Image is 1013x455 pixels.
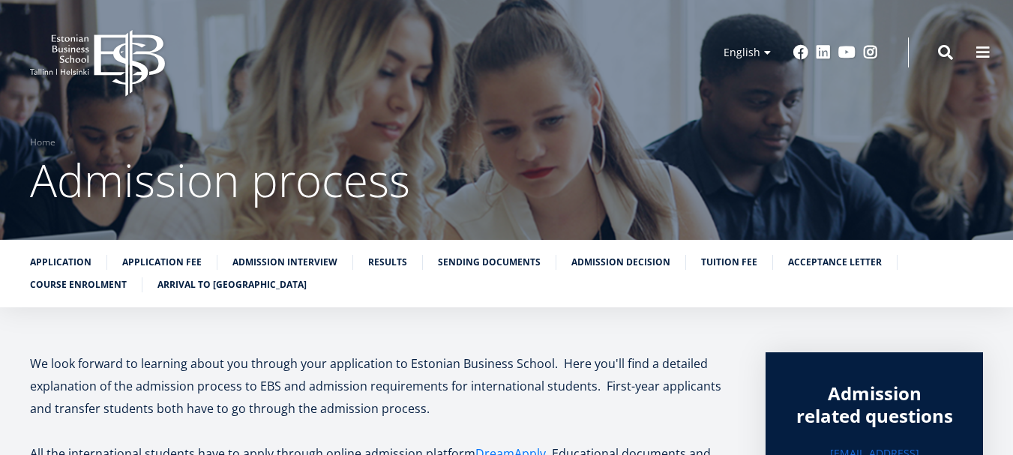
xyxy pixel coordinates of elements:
a: Tuition fee [701,255,757,270]
span: Admission process [30,149,410,211]
a: Home [30,135,55,150]
a: Admission decision [571,255,670,270]
a: Youtube [838,45,856,60]
a: Arrival to [GEOGRAPHIC_DATA] [157,277,307,292]
div: Admission related questions [796,382,953,427]
a: Instagram [863,45,878,60]
a: Linkedin [816,45,831,60]
a: Sending documents [438,255,541,270]
a: Acceptance letter [788,255,882,270]
a: Results [368,255,407,270]
a: Application fee [122,255,202,270]
a: Course enrolment [30,277,127,292]
a: Facebook [793,45,808,60]
a: Application [30,255,91,270]
p: We look forward to learning about you through your application to Estonian Business School. Here ... [30,352,736,420]
a: Admission interview [232,255,337,270]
